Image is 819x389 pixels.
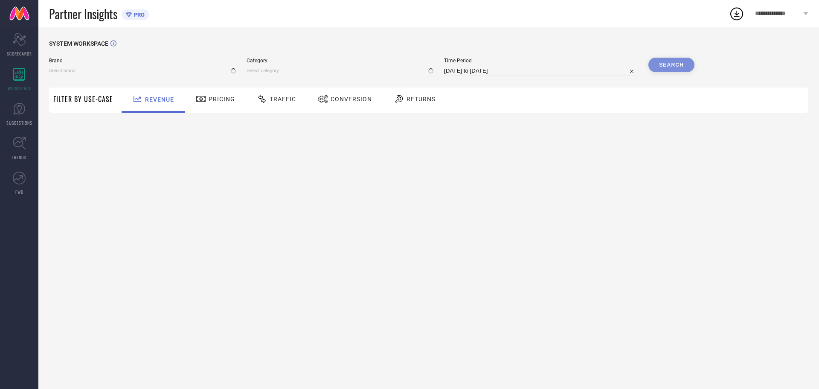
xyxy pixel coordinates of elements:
span: Time Period [444,58,638,64]
span: Filter By Use-Case [53,94,113,104]
span: Partner Insights [49,5,117,23]
span: SCORECARDS [7,50,32,57]
span: Category [247,58,433,64]
span: Revenue [145,96,174,103]
span: TRENDS [12,154,26,161]
span: SYSTEM WORKSPACE [49,40,108,47]
span: Brand [49,58,236,64]
input: Select category [247,66,433,75]
span: FWD [15,189,23,195]
span: WORKSPACE [8,85,31,91]
span: PRO [132,12,145,18]
div: Open download list [729,6,744,21]
span: Traffic [270,96,296,102]
input: Select time period [444,66,638,76]
span: Conversion [331,96,372,102]
span: SUGGESTIONS [6,120,32,126]
input: Select brand [49,66,236,75]
span: Pricing [209,96,235,102]
span: Returns [407,96,436,102]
